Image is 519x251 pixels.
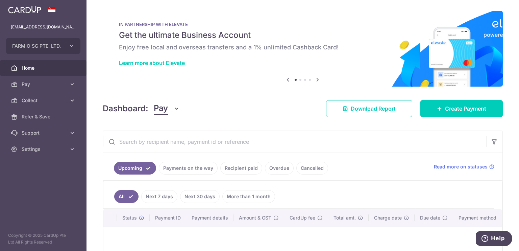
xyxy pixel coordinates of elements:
p: [EMAIL_ADDRESS][DOMAIN_NAME] [11,24,76,30]
a: Download Report [326,100,412,117]
span: Amount & GST [239,214,271,221]
span: Home [22,65,66,71]
span: Total amt. [333,214,356,221]
span: Settings [22,146,66,153]
span: Status [122,214,137,221]
span: FARMIO SG PTE. LTD. [12,43,62,49]
a: Read more on statuses [434,163,494,170]
h4: Dashboard: [103,102,148,115]
th: Payment ID [150,209,186,227]
span: Refer & Save [22,113,66,120]
span: Pay [154,102,168,115]
a: All [114,190,139,203]
a: Create Payment [420,100,503,117]
input: Search by recipient name, payment id or reference [103,131,486,153]
span: Due date [420,214,440,221]
img: CardUp [8,5,41,14]
span: Charge date [374,214,402,221]
span: Support [22,130,66,136]
th: Payment details [186,209,233,227]
h6: Enjoy free local and overseas transfers and a 1% unlimited Cashback Card! [119,43,487,51]
a: Payments on the way [159,162,218,175]
button: Pay [154,102,180,115]
a: Learn more about Elevate [119,60,185,66]
a: Recipient paid [220,162,262,175]
span: Create Payment [445,105,486,113]
span: Pay [22,81,66,88]
span: CardUp fee [290,214,315,221]
th: Payment method [453,209,504,227]
a: Cancelled [296,162,328,175]
a: More than 1 month [222,190,275,203]
a: Upcoming [114,162,156,175]
span: Collect [22,97,66,104]
a: Overdue [265,162,294,175]
img: Renovation banner [103,11,503,87]
h5: Get the ultimate Business Account [119,30,487,41]
span: Read more on statuses [434,163,488,170]
p: IN PARTNERSHIP WITH ELEVATE [119,22,487,27]
a: Next 7 days [141,190,177,203]
a: Next 30 days [180,190,220,203]
span: Download Report [351,105,396,113]
button: FARMIO SG PTE. LTD. [6,38,80,54]
iframe: Opens a widget where you can find more information [476,231,512,248]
